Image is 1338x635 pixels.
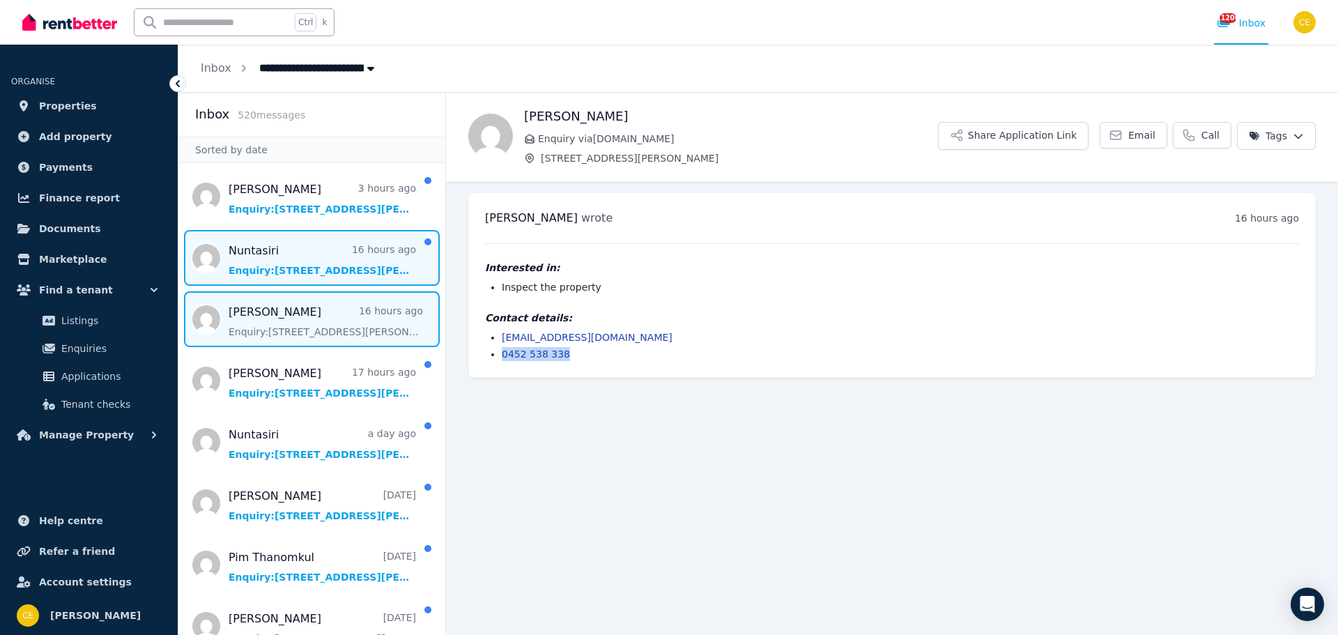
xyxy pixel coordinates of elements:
[39,98,97,114] span: Properties
[1173,122,1231,148] a: Call
[1201,128,1220,142] span: Call
[229,365,416,400] a: [PERSON_NAME]17 hours agoEnquiry:[STREET_ADDRESS][PERSON_NAME].
[229,304,423,339] a: [PERSON_NAME]16 hours agoEnquiry:[STREET_ADDRESS][PERSON_NAME].
[1220,13,1236,23] span: 11206
[17,390,161,418] a: Tenant checks
[11,92,167,120] a: Properties
[502,332,672,343] a: [EMAIL_ADDRESS][DOMAIN_NAME]
[17,362,161,390] a: Applications
[1293,11,1316,33] img: Chris Ellsmore
[39,574,132,590] span: Account settings
[61,312,155,329] span: Listings
[195,105,229,124] h2: Inbox
[229,549,416,584] a: Pim Thanomkul[DATE]Enquiry:[STREET_ADDRESS][PERSON_NAME].
[485,261,1299,275] h4: Interested in:
[229,243,416,277] a: Nuntasiri16 hours agoEnquiry:[STREET_ADDRESS][PERSON_NAME].
[11,245,167,273] a: Marketplace
[229,488,416,523] a: [PERSON_NAME][DATE]Enquiry:[STREET_ADDRESS][PERSON_NAME].
[502,280,1299,294] li: Inspect the property
[11,537,167,565] a: Refer a friend
[17,604,39,627] img: Chris Ellsmore
[1235,213,1299,224] time: 16 hours ago
[39,282,113,298] span: Find a tenant
[39,159,93,176] span: Payments
[1237,122,1316,150] button: Tags
[485,211,578,224] span: [PERSON_NAME]
[178,45,400,92] nav: Breadcrumb
[11,184,167,212] a: Finance report
[11,153,167,181] a: Payments
[11,421,167,449] button: Manage Property
[39,427,134,443] span: Manage Property
[61,340,155,357] span: Enquiries
[201,61,231,75] a: Inbox
[11,276,167,304] button: Find a tenant
[938,122,1089,150] button: Share Application Link
[485,311,1299,325] h4: Contact details:
[322,17,327,28] span: k
[39,543,115,560] span: Refer a friend
[502,349,570,360] a: 0452 538 338
[11,507,167,535] a: Help centre
[39,220,101,237] span: Documents
[50,607,141,624] span: [PERSON_NAME]
[17,307,161,335] a: Listings
[229,181,416,216] a: [PERSON_NAME]3 hours agoEnquiry:[STREET_ADDRESS][PERSON_NAME].
[39,512,103,529] span: Help centre
[541,151,938,165] span: [STREET_ADDRESS][PERSON_NAME]
[1291,588,1324,621] div: Open Intercom Messenger
[581,211,613,224] span: wrote
[61,368,155,385] span: Applications
[11,123,167,151] a: Add property
[61,396,155,413] span: Tenant checks
[1128,128,1155,142] span: Email
[39,251,107,268] span: Marketplace
[17,335,161,362] a: Enquiries
[1249,129,1287,143] span: Tags
[11,215,167,243] a: Documents
[22,12,117,33] img: RentBetter
[238,109,305,121] span: 520 message s
[1100,122,1167,148] a: Email
[538,132,938,146] span: Enquiry via [DOMAIN_NAME]
[468,114,513,158] img: Bianca Drivas
[178,137,445,163] div: Sorted by date
[524,107,938,126] h1: [PERSON_NAME]
[39,128,112,145] span: Add property
[11,568,167,596] a: Account settings
[295,13,316,31] span: Ctrl
[11,77,55,86] span: ORGANISE
[39,190,120,206] span: Finance report
[229,427,416,461] a: Nuntasiria day agoEnquiry:[STREET_ADDRESS][PERSON_NAME].
[1217,16,1266,30] div: Inbox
